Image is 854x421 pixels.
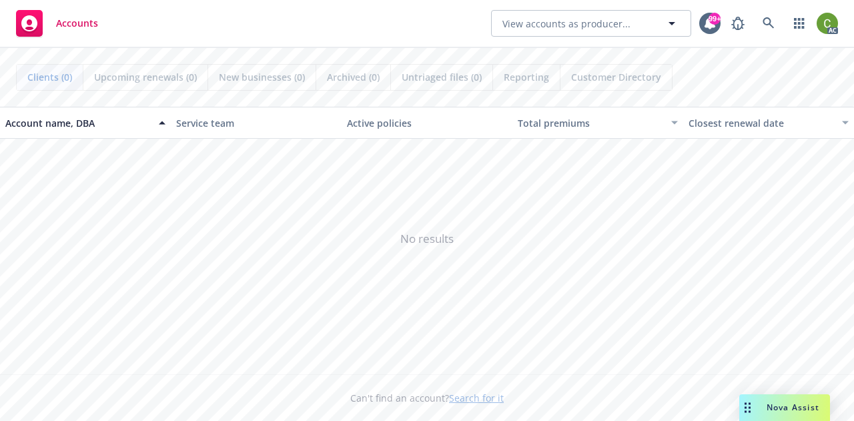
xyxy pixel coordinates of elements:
span: New businesses (0) [219,70,305,84]
button: Total premiums [512,107,683,139]
div: Closest renewal date [689,116,834,130]
button: Service team [171,107,342,139]
a: Accounts [11,5,103,42]
div: Account name, DBA [5,116,151,130]
span: Customer Directory [571,70,661,84]
div: Drag to move [739,394,756,421]
a: Switch app [786,10,813,37]
a: Search [755,10,782,37]
button: Active policies [342,107,512,139]
span: Upcoming renewals (0) [94,70,197,84]
button: Nova Assist [739,394,830,421]
a: Report a Bug [725,10,751,37]
div: Total premiums [518,116,663,130]
span: View accounts as producer... [502,17,630,31]
span: Untriaged files (0) [402,70,482,84]
img: photo [817,13,838,34]
span: Accounts [56,18,98,29]
span: Can't find an account? [350,391,504,405]
span: Archived (0) [327,70,380,84]
div: Active policies [347,116,507,130]
span: Nova Assist [767,402,819,413]
span: Reporting [504,70,549,84]
div: 99+ [709,13,721,25]
button: Closest renewal date [683,107,854,139]
div: Service team [176,116,336,130]
button: View accounts as producer... [491,10,691,37]
span: Clients (0) [27,70,72,84]
a: Search for it [449,392,504,404]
